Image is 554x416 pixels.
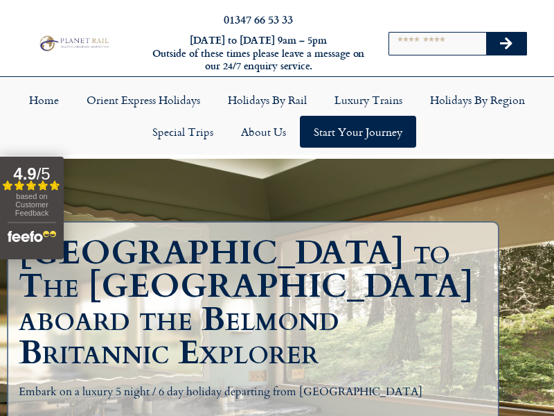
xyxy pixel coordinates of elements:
[19,383,488,401] p: Embark on a luxury 5 night / 6 day holiday departing from [GEOGRAPHIC_DATA]
[227,116,300,148] a: About Us
[138,116,227,148] a: Special Trips
[300,116,416,148] a: Start your Journey
[214,84,321,116] a: Holidays by Rail
[73,84,214,116] a: Orient Express Holidays
[7,84,547,148] nav: Menu
[321,84,416,116] a: Luxury Trains
[19,236,494,370] h1: [GEOGRAPHIC_DATA] to The [GEOGRAPHIC_DATA] aboard the Belmond Britannic Explorer
[416,84,539,116] a: Holidays by Region
[224,11,293,27] a: 01347 66 53 33
[15,84,73,116] a: Home
[37,34,111,52] img: Planet Rail Train Holidays Logo
[486,33,526,55] button: Search
[151,34,366,73] h6: [DATE] to [DATE] 9am – 5pm Outside of these times please leave a message on our 24/7 enquiry serv...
